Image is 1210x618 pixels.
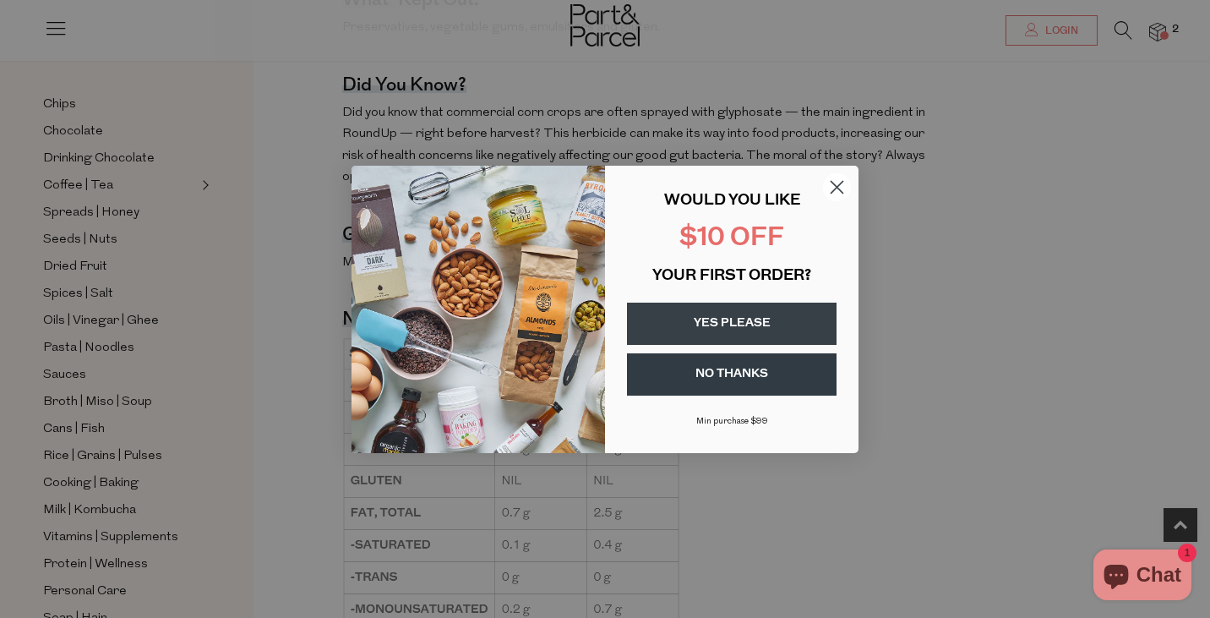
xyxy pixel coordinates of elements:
span: $10 OFF [679,226,784,252]
button: Close dialog [822,172,852,202]
span: YOUR FIRST ORDER? [652,269,811,284]
span: WOULD YOU LIKE [664,194,800,209]
button: NO THANKS [627,353,837,396]
inbox-online-store-chat: Shopify online store chat [1088,550,1196,604]
button: YES PLEASE [627,303,837,345]
img: 43fba0fb-7538-40bc-babb-ffb1a4d097bc.jpeg [352,166,605,453]
span: Min purchase $99 [696,417,768,426]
